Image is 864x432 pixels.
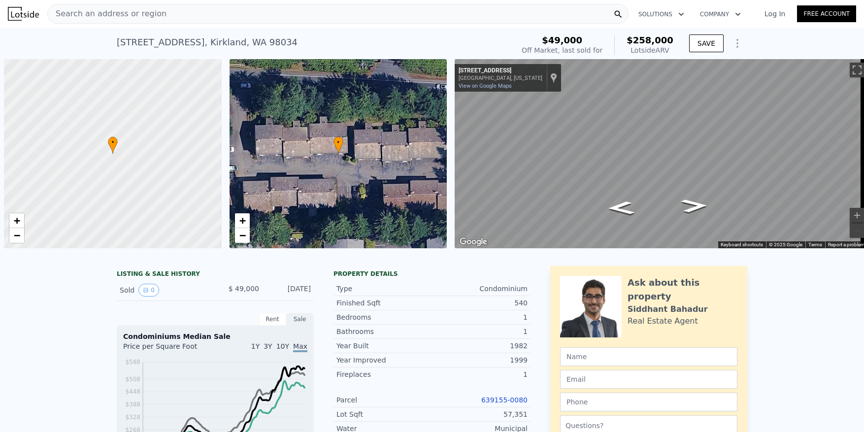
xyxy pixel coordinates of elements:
div: Off Market, last sold for [522,45,602,55]
div: Condominiums Median Sale [123,332,307,341]
input: Name [560,347,737,366]
div: Siddhant Bahadur [628,303,708,315]
div: [STREET_ADDRESS] , Kirkland , WA 98034 [117,35,298,49]
a: Zoom out [235,228,250,243]
span: + [14,214,20,227]
button: SAVE [689,34,724,52]
span: $49,000 [542,35,582,45]
tspan: $508 [125,376,140,383]
div: Lotside ARV [627,45,673,55]
input: Phone [560,393,737,411]
a: Log In [753,9,797,19]
div: 1 [432,312,528,322]
button: Show Options [728,33,747,53]
a: Show location on map [550,72,557,83]
div: Lot Sqft [336,409,432,419]
div: Sold [120,284,207,297]
div: Condominium [432,284,528,294]
a: Zoom in [9,213,24,228]
button: View historical data [138,284,159,297]
div: Parcel [336,395,432,405]
div: Bathrooms [336,327,432,336]
span: Search an address or region [48,8,166,20]
img: Google [457,235,490,248]
div: 1 [432,369,528,379]
span: $258,000 [627,35,673,45]
div: Real Estate Agent [628,315,698,327]
div: Year Built [336,341,432,351]
tspan: $448 [125,388,140,395]
span: − [14,229,20,241]
div: 1 [432,327,528,336]
div: [GEOGRAPHIC_DATA], [US_STATE] [459,75,542,81]
div: Ask about this property [628,276,737,303]
tspan: $328 [125,414,140,421]
span: Max [293,342,307,352]
span: − [239,229,245,241]
tspan: $588 [125,359,140,366]
div: LISTING & SALE HISTORY [117,270,314,280]
a: Zoom out [9,228,24,243]
span: • [333,138,343,147]
path: Go East, NE 120th St [596,198,646,218]
span: $ 49,000 [229,285,259,293]
div: 1982 [432,341,528,351]
a: Terms (opens in new tab) [808,242,822,247]
div: Year Improved [336,355,432,365]
span: 3Y [264,342,272,350]
div: Sale [286,313,314,326]
a: View on Google Maps [459,83,512,89]
div: • [333,136,343,154]
span: 10Y [276,342,289,350]
a: Zoom in [235,213,250,228]
div: Finished Sqft [336,298,432,308]
div: Price per Square Foot [123,341,215,357]
div: Rent [259,313,286,326]
button: Keyboard shortcuts [721,241,763,248]
button: Solutions [631,5,692,23]
div: Fireplaces [336,369,432,379]
div: Bedrooms [336,312,432,322]
div: [STREET_ADDRESS] [459,67,542,75]
div: 540 [432,298,528,308]
button: Company [692,5,749,23]
a: Free Account [797,5,856,22]
div: • [108,136,118,154]
span: • [108,138,118,147]
div: 57,351 [432,409,528,419]
div: Type [336,284,432,294]
path: Go West, NE 120th St [670,196,719,216]
a: 639155-0080 [481,396,528,404]
span: © 2025 Google [769,242,802,247]
img: Lotside [8,7,39,21]
div: [DATE] [267,284,311,297]
tspan: $388 [125,401,140,408]
div: 1999 [432,355,528,365]
span: 1Y [251,342,260,350]
div: Property details [333,270,531,278]
input: Email [560,370,737,389]
span: + [239,214,245,227]
a: Open this area in Google Maps (opens a new window) [457,235,490,248]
